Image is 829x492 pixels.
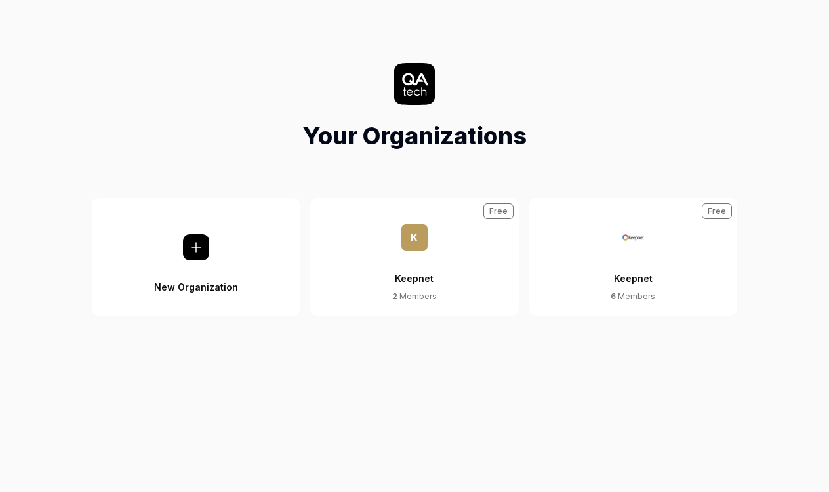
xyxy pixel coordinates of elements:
button: Keepnet6 MembersFree [529,198,737,316]
span: 6 [611,291,616,301]
a: Keepnet LogoKeepnet6 MembersFree [529,198,737,316]
div: Free [702,203,732,219]
img: Keepnet Logo [620,224,646,251]
button: New Organization [92,198,300,316]
div: New Organization [154,260,238,293]
div: Keepnet [395,251,434,291]
h1: Your Organizations [302,118,527,154]
span: K [401,224,428,251]
div: Free [483,203,514,219]
div: Members [392,291,437,302]
div: Keepnet [614,251,653,291]
div: Members [611,291,655,302]
span: 2 [392,291,397,301]
button: KKeepnet2 MembersFree [310,198,518,316]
